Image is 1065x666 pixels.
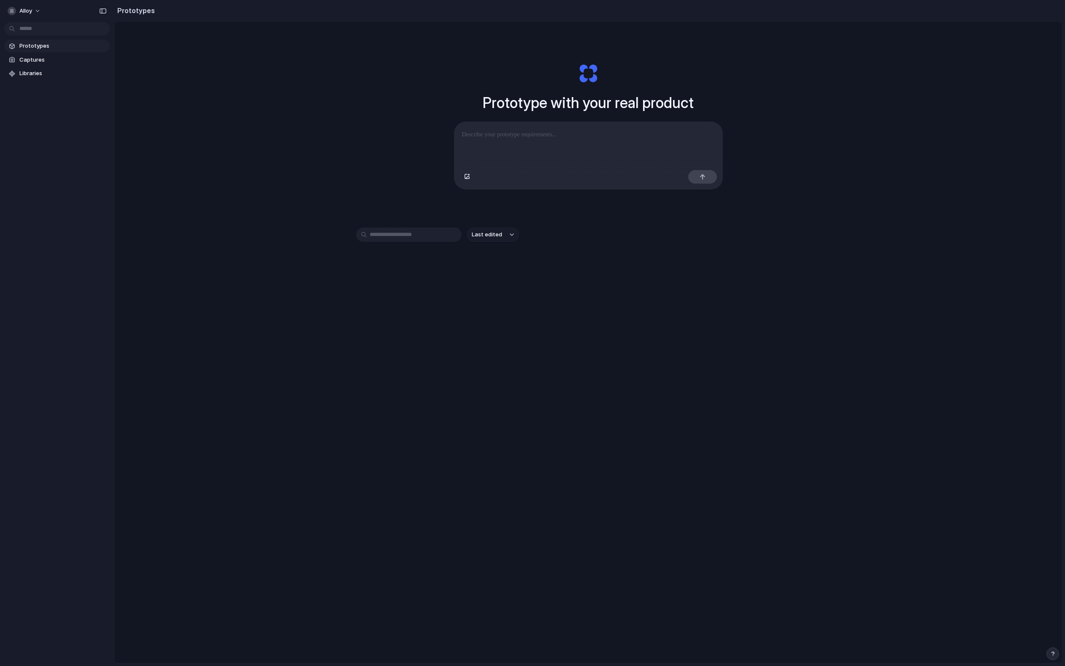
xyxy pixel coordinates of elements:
h1: Prototype with your real product [483,92,694,114]
span: alloy [19,7,32,15]
h2: Prototypes [114,5,155,16]
a: Libraries [4,67,110,80]
button: alloy [4,4,45,18]
span: Last edited [472,230,502,239]
a: Prototypes [4,40,110,52]
button: Last edited [467,227,519,242]
span: Prototypes [19,42,106,50]
span: Captures [19,56,106,64]
span: Libraries [19,69,106,78]
a: Captures [4,54,110,66]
